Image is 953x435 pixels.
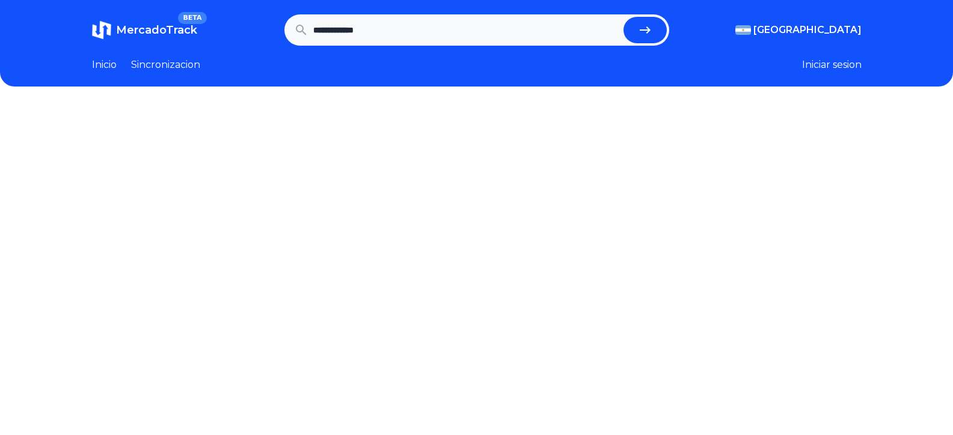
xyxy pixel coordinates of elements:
[735,23,862,37] button: [GEOGRAPHIC_DATA]
[753,23,862,37] span: [GEOGRAPHIC_DATA]
[131,58,200,72] a: Sincronizacion
[802,58,862,72] button: Iniciar sesion
[92,58,117,72] a: Inicio
[735,25,751,35] img: Argentina
[92,20,197,40] a: MercadoTrackBETA
[178,12,206,24] span: BETA
[116,23,197,37] span: MercadoTrack
[92,20,111,40] img: MercadoTrack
